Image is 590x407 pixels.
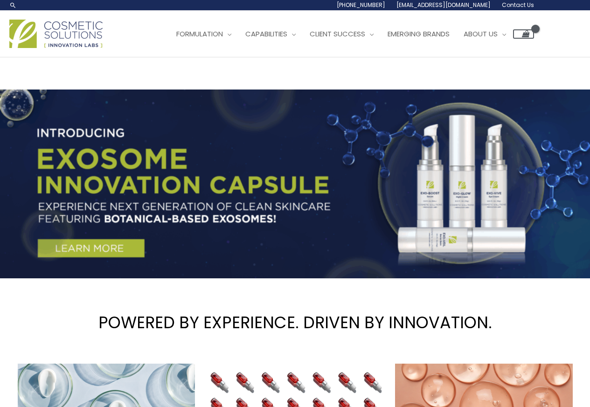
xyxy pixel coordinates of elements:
a: Emerging Brands [381,20,457,48]
span: Client Success [310,29,365,39]
span: Capabilities [245,29,287,39]
a: Formulation [169,20,238,48]
span: Formulation [176,29,223,39]
img: Cosmetic Solutions Logo [9,20,103,48]
a: View Shopping Cart, empty [513,29,534,39]
span: [PHONE_NUMBER] [337,1,385,9]
nav: Site Navigation [162,20,534,48]
a: Capabilities [238,20,303,48]
span: Emerging Brands [388,29,450,39]
a: About Us [457,20,513,48]
span: [EMAIL_ADDRESS][DOMAIN_NAME] [396,1,491,9]
a: Client Success [303,20,381,48]
span: About Us [464,29,498,39]
span: Contact Us [502,1,534,9]
a: Search icon link [9,1,17,9]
